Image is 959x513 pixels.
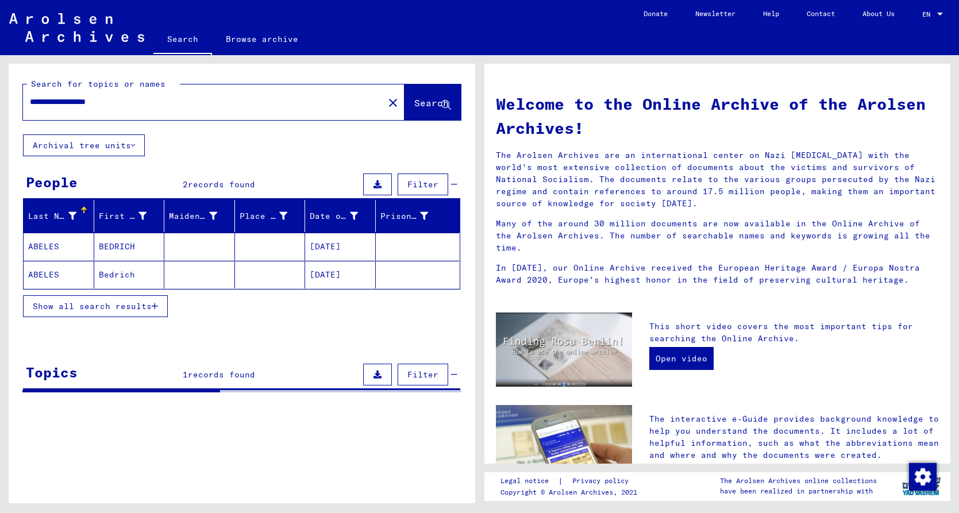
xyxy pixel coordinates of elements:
span: Show all search results [33,301,152,311]
span: records found [188,179,255,190]
p: have been realized in partnership with [720,486,877,496]
div: Date of Birth [310,207,375,225]
div: Topics [26,362,78,383]
mat-cell: [DATE] [305,233,376,260]
span: 1 [183,369,188,380]
img: Change consent [909,463,937,491]
a: Open e-Guide [649,464,724,487]
div: Maiden Name [169,207,234,225]
button: Filter [398,173,448,195]
div: Maiden Name [169,210,217,222]
mat-label: Search for topics or names [31,79,165,89]
div: Date of Birth [310,210,358,222]
div: Last Name [28,207,94,225]
div: | [500,475,642,487]
mat-header-cell: Place of Birth [235,200,306,232]
p: The Arolsen Archives online collections [720,476,877,486]
mat-header-cell: Last Name [24,200,94,232]
div: People [26,172,78,192]
h1: Welcome to the Online Archive of the Arolsen Archives! [496,92,939,140]
mat-cell: Bedrich [94,261,165,288]
img: yv_logo.png [900,472,943,500]
mat-cell: ABELES [24,261,94,288]
img: eguide.jpg [496,405,632,496]
a: Search [153,25,212,55]
a: Open video [649,347,714,370]
p: The interactive e-Guide provides background knowledge to help you understand the documents. It in... [649,413,939,461]
mat-cell: BEDRICH [94,233,165,260]
a: Legal notice [500,475,558,487]
div: Last Name [28,210,76,222]
p: Copyright © Arolsen Archives, 2021 [500,487,642,497]
p: This short video covers the most important tips for searching the Online Archive. [649,321,939,345]
div: Place of Birth [240,207,305,225]
span: Search [414,97,449,109]
div: First Name [99,210,147,222]
button: Search [405,84,461,120]
span: Filter [407,179,438,190]
mat-cell: ABELES [24,233,94,260]
mat-header-cell: Prisoner # [376,200,460,232]
span: 2 [183,179,188,190]
a: Browse archive [212,25,312,53]
p: In [DATE], our Online Archive received the European Heritage Award / Europa Nostra Award 2020, Eu... [496,262,939,286]
mat-header-cell: Date of Birth [305,200,376,232]
span: EN [922,10,935,18]
div: Prisoner # [380,207,446,225]
span: records found [188,369,255,380]
p: Many of the around 30 million documents are now available in the Online Archive of the Arolsen Ar... [496,218,939,254]
div: Place of Birth [240,210,288,222]
button: Clear [382,91,405,114]
button: Show all search results [23,295,168,317]
img: Arolsen_neg.svg [9,13,144,42]
mat-header-cell: Maiden Name [164,200,235,232]
div: First Name [99,207,164,225]
mat-cell: [DATE] [305,261,376,288]
a: Privacy policy [563,475,642,487]
mat-icon: close [386,96,400,110]
span: Filter [407,369,438,380]
p: The Arolsen Archives are an international center on Nazi [MEDICAL_DATA] with the world’s most ext... [496,149,939,210]
mat-header-cell: First Name [94,200,165,232]
button: Archival tree units [23,134,145,156]
div: Prisoner # [380,210,429,222]
img: video.jpg [496,313,632,387]
button: Filter [398,364,448,385]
